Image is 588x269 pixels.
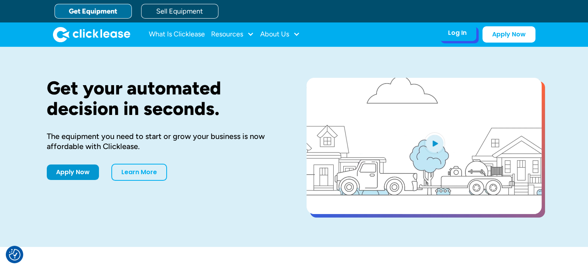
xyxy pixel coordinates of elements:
[260,27,300,42] div: About Us
[448,29,467,37] div: Log In
[482,26,535,43] a: Apply Now
[149,27,205,42] a: What Is Clicklease
[53,27,130,42] img: Clicklease logo
[307,78,542,214] a: open lightbox
[47,78,282,119] h1: Get your automated decision in seconds.
[47,164,99,180] a: Apply Now
[111,164,167,181] a: Learn More
[9,249,20,260] button: Consent Preferences
[9,249,20,260] img: Revisit consent button
[47,131,282,151] div: The equipment you need to start or grow your business is now affordable with Clicklease.
[53,27,130,42] a: home
[424,132,445,154] img: Blue play button logo on a light blue circular background
[141,4,218,19] a: Sell Equipment
[211,27,254,42] div: Resources
[55,4,132,19] a: Get Equipment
